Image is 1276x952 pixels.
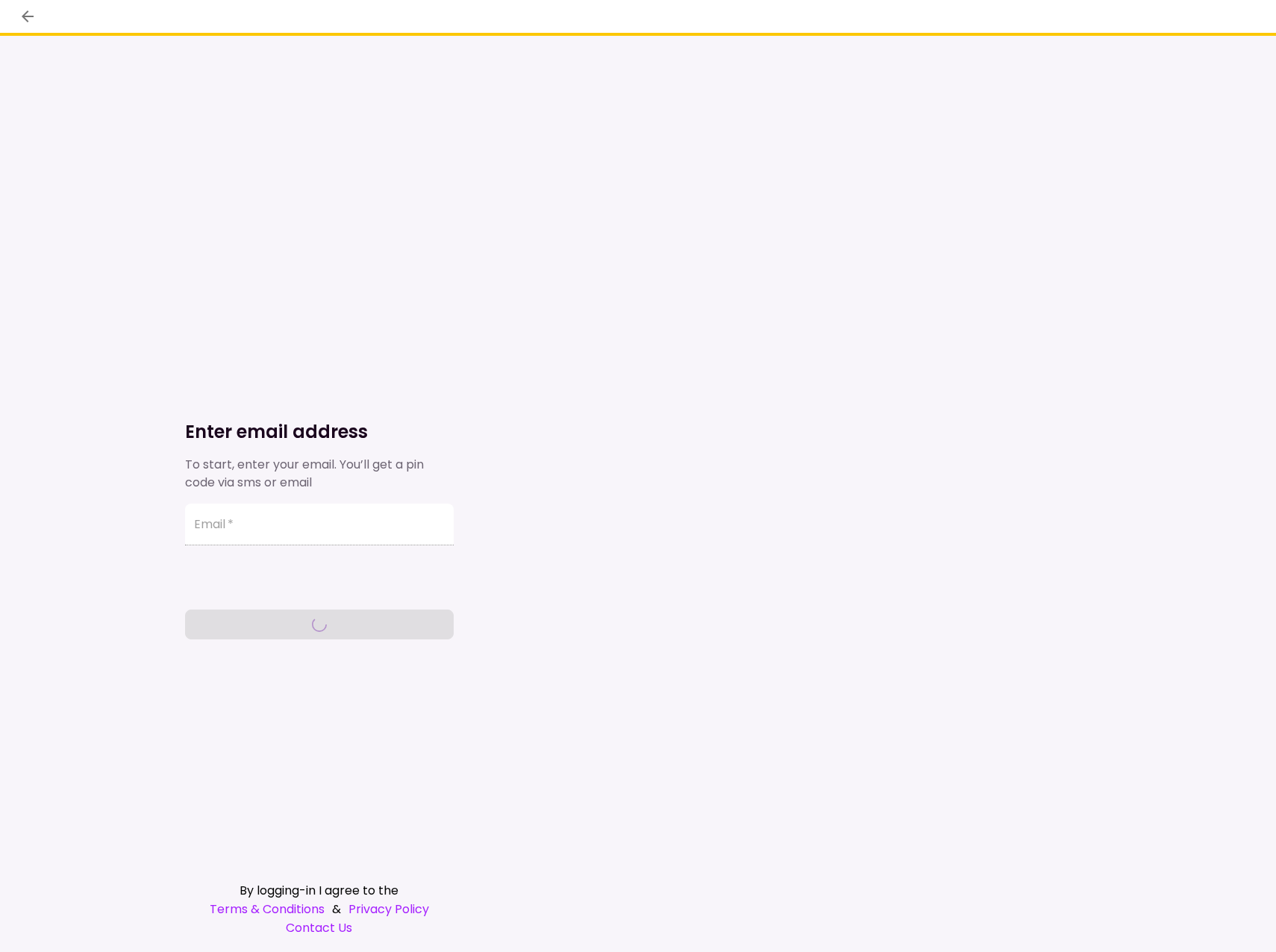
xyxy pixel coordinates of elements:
div: & [185,900,454,918]
a: Privacy Policy [348,900,429,918]
div: By logging-in I agree to the [185,881,454,900]
div: To start, enter your email. You’ll get a pin code via sms or email [185,456,454,492]
a: Contact Us [185,918,454,937]
a: Terms & Conditions [210,900,325,918]
h1: Enter email address [185,420,454,444]
button: back [15,4,40,29]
